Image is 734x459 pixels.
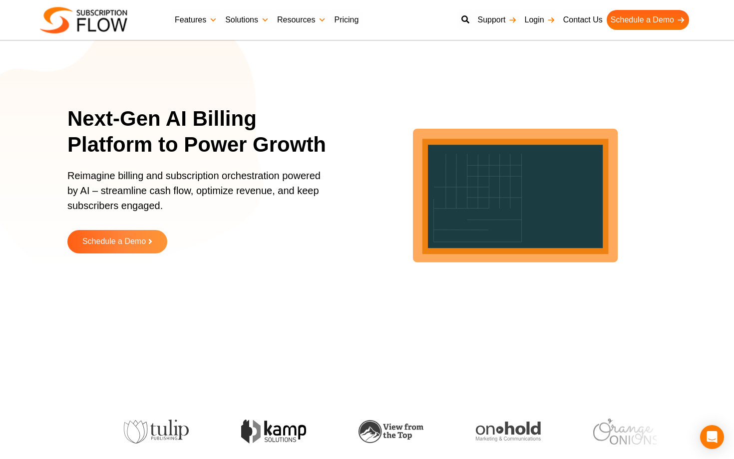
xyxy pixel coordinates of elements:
[700,425,724,449] div: Open Intercom Messenger
[67,230,167,253] a: Schedule a Demo
[559,10,607,30] a: Contact Us
[465,422,530,442] img: onhold-marketing
[521,10,559,30] a: Login
[113,420,178,444] img: tulip-publishing
[330,10,363,30] a: Pricing
[67,168,327,223] p: Reimagine billing and subscription orchestration powered by AI – streamline cash flow, optimize r...
[171,10,221,30] a: Features
[82,237,146,246] span: Schedule a Demo
[67,106,340,158] h1: Next-Gen AI Billing Platform to Power Growth
[231,420,296,443] img: kamp-solution
[221,10,273,30] a: Solutions
[473,10,520,30] a: Support
[607,10,689,30] a: Schedule a Demo
[583,419,648,444] img: orange-onions
[348,420,413,444] img: view-from-the-top
[273,10,330,30] a: Resources
[40,7,127,33] img: Subscriptionflow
